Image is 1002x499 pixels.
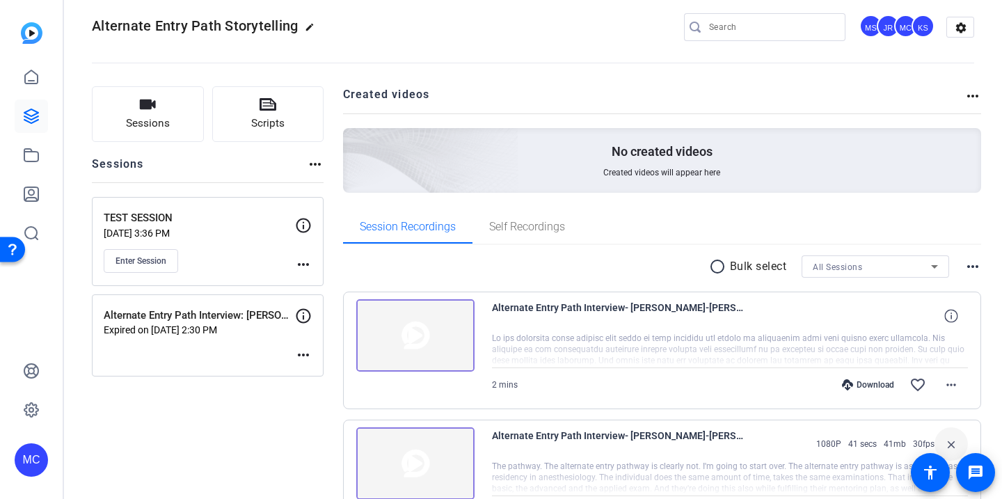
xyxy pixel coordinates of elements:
span: 30fps [913,438,935,450]
img: blue-gradient.svg [21,22,42,44]
span: 41mb [884,438,906,450]
span: Alternate Entry Path Interview- [PERSON_NAME]-[PERSON_NAME]- MD-2025-06-10-13-11-30-615-0 [492,427,749,461]
ngx-avatar: Madison Spadafino [859,15,884,39]
div: MC [15,443,48,477]
mat-icon: more_horiz [295,347,312,363]
p: [DATE] 3:36 PM [104,228,295,239]
p: No created videos [612,143,713,160]
span: 2 mins [492,380,518,390]
button: Scripts [212,86,324,142]
span: Alternate Entry Path Interview- [PERSON_NAME]-[PERSON_NAME]- MD-2025-06-10-13-12-30-014-0 [492,299,749,333]
button: Enter Session [104,249,178,273]
mat-icon: edit [305,22,321,39]
input: Search [709,19,834,35]
button: Sessions [92,86,204,142]
p: Alternate Entry Path Interview: [PERSON_NAME] [104,308,295,324]
mat-icon: more_horiz [295,256,312,273]
mat-icon: more_horiz [943,377,960,393]
h2: Created videos [343,86,965,113]
mat-icon: more_horiz [964,258,981,275]
mat-icon: radio_button_unchecked [709,258,730,275]
p: TEST SESSION [104,210,295,226]
h2: Sessions [92,156,144,182]
span: 1080P [816,438,841,450]
span: Scripts [251,116,285,132]
mat-icon: more_horiz [307,156,324,173]
ngx-avatar: Kara Sabatino [912,15,936,39]
mat-icon: more_horiz [964,88,981,104]
ngx-avatar: Jenna Renaud [877,15,901,39]
span: Alternate Entry Path Storytelling [92,17,298,34]
span: Self Recordings [489,221,565,232]
div: MC [894,15,917,38]
span: Sessions [126,116,170,132]
div: MS [859,15,882,38]
div: Download [835,379,901,390]
mat-icon: accessibility [922,464,939,481]
p: Expired on [DATE] 2:30 PM [104,324,295,335]
span: Enter Session [116,255,166,267]
ngx-avatar: Mike Charbonneau [894,15,918,39]
span: 41 secs [848,438,877,450]
mat-icon: favorite_border [909,377,926,393]
span: Session Recordings [360,221,456,232]
span: All Sessions [813,262,862,272]
p: Bulk select [730,258,787,275]
mat-icon: message [967,464,984,481]
span: Created videos will appear here [603,167,720,178]
mat-icon: close [943,436,960,453]
img: thumb-nail [356,299,475,372]
div: KS [912,15,935,38]
mat-icon: settings [947,17,975,38]
div: JR [877,15,900,38]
